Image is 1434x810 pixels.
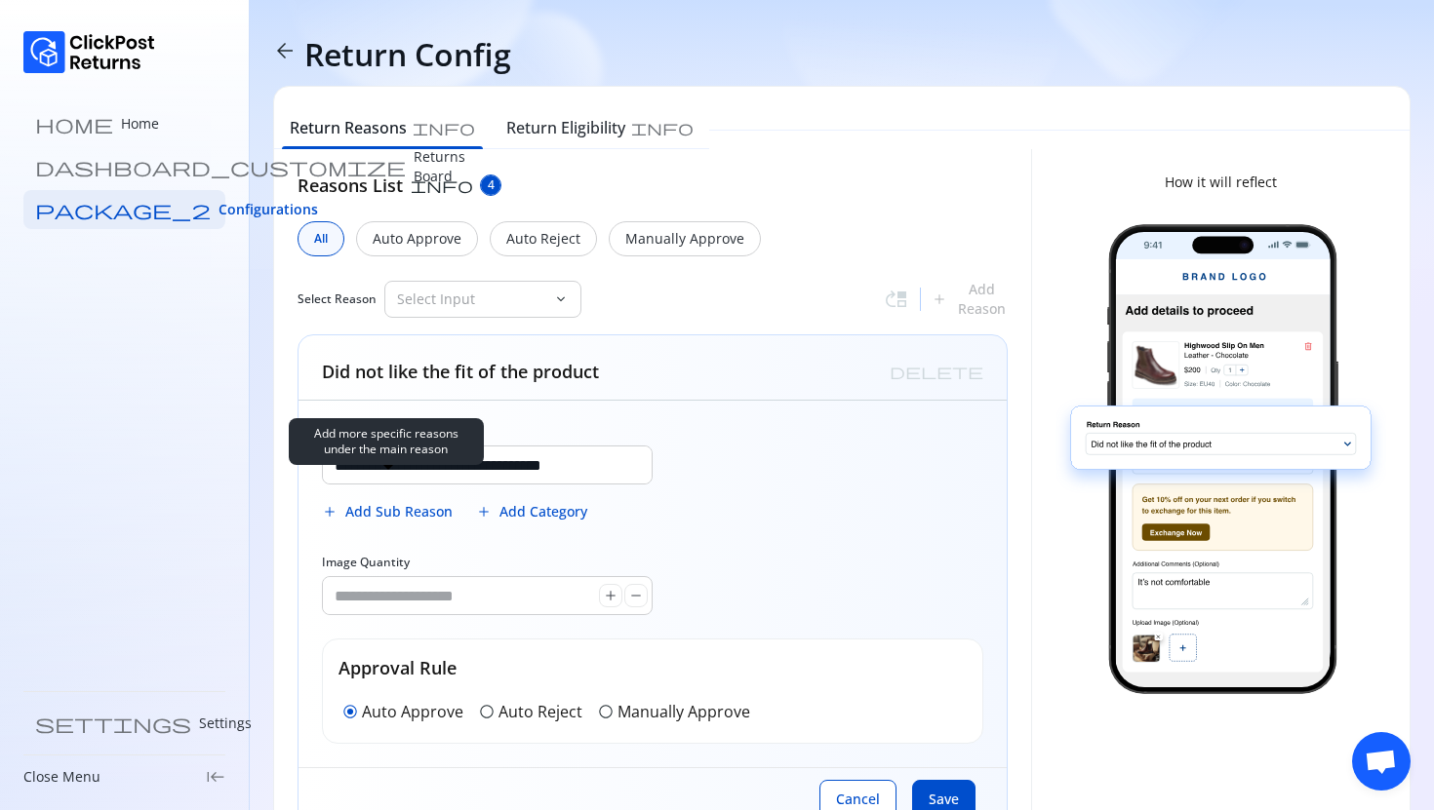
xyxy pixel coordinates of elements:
[322,359,599,384] h5: Did not like the fit of the product
[362,700,463,723] p: Auto Approve
[631,120,694,135] span: info
[498,700,582,723] p: Auto Reject
[506,116,625,139] h6: Return Eligibility
[603,588,618,603] span: add
[199,714,252,733] p: Settings
[23,147,225,186] a: dashboard_customize Returns Board
[322,492,453,531] button: Add Sub Reason
[488,177,495,193] span: 4
[628,588,644,603] span: remove
[35,157,406,176] span: dashboard_customize
[476,504,492,520] span: add
[339,655,967,680] h5: Approval Rule
[479,704,495,719] span: radio_button_unchecked
[206,767,225,787] span: keyboard_tab_rtl
[499,502,587,521] span: Add Category
[304,35,511,74] h4: Return Config
[23,31,155,73] img: Logo
[413,120,475,135] span: info
[625,229,744,249] p: Manually Approve
[35,200,211,219] span: package_2
[929,790,959,809] span: Save
[411,177,473,193] span: info
[476,492,587,531] button: Add Category
[414,147,465,186] p: Returns Board
[1056,215,1386,703] img: return-image
[23,767,100,787] p: Close Menu
[342,704,358,719] span: radio_button_checked
[345,502,453,521] span: Add Sub Reason
[397,289,545,309] p: Select Input
[219,200,318,219] span: Configurations
[836,790,880,809] span: Cancel
[290,116,407,139] h6: Return Reasons
[1165,173,1277,192] p: How it will reflect
[273,39,297,62] span: arrow_back
[553,291,569,307] span: keyboard_arrow_down
[298,291,377,307] span: Select Reason
[23,104,225,143] a: home Home
[23,767,225,787] div: Close Menukeyboard_tab_rtl
[298,173,403,198] h5: Reasons List
[506,229,580,249] p: Auto Reject
[617,700,750,723] p: Manually Approve
[23,190,225,229] a: package_2 Configurations
[598,704,614,719] span: radio_button_unchecked
[23,704,225,743] a: settings Settings
[314,231,328,247] span: All
[373,229,461,249] p: Auto Approve
[121,114,159,134] p: Home
[1352,732,1411,791] div: Open chat
[300,426,472,457] p: Add more specific reasons under the main reason
[35,114,113,134] span: home
[35,714,191,733] span: settings
[322,555,410,570] label: Image Quantity
[322,504,338,520] span: add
